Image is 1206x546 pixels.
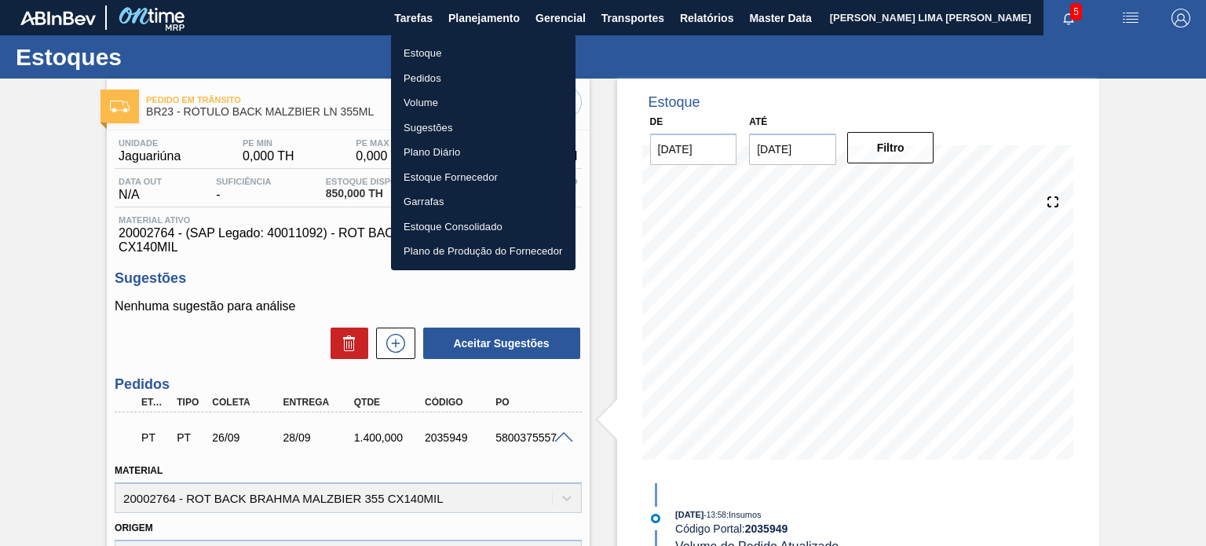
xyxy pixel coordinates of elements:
[391,214,576,240] a: Estoque Consolidado
[391,115,576,141] a: Sugestões
[391,165,576,190] a: Estoque Fornecedor
[391,189,576,214] a: Garrafas
[391,239,576,264] a: Plano de Produção do Fornecedor
[391,41,576,66] a: Estoque
[391,140,576,165] a: Plano Diário
[391,90,576,115] a: Volume
[391,66,576,91] a: Pedidos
